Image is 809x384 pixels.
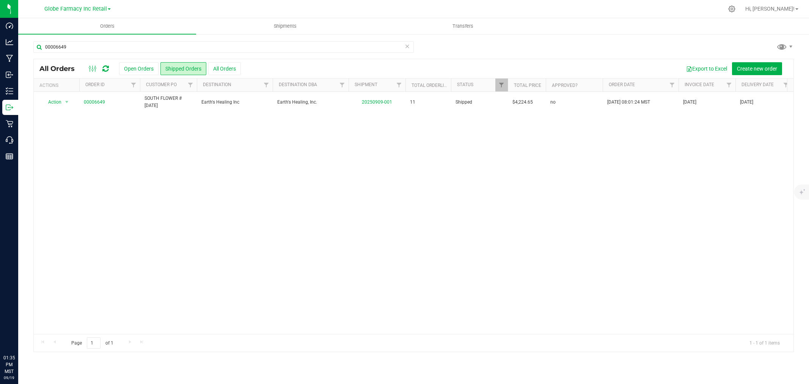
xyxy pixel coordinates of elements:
[512,99,533,106] span: $4,224.65
[90,23,125,30] span: Orders
[6,38,13,46] inline-svg: Analytics
[44,6,107,12] span: Globe Farmacy Inc Retail
[3,354,15,375] p: 01:35 PM MST
[745,6,795,12] span: Hi, [PERSON_NAME]!
[741,82,774,87] a: Delivery Date
[3,375,15,381] p: 09/19
[457,82,473,87] a: Status
[277,99,344,106] span: Earth's Healing, Inc.
[85,82,105,87] a: Order ID
[681,62,732,75] button: Export to Excel
[6,153,13,160] inline-svg: Reports
[260,79,273,91] a: Filter
[203,82,231,87] a: Destination
[39,83,76,88] div: Actions
[723,79,735,91] a: Filter
[39,65,82,73] span: All Orders
[495,79,508,91] a: Filter
[8,323,30,346] iframe: Resource center
[6,55,13,62] inline-svg: Manufacturing
[6,22,13,30] inline-svg: Dashboard
[514,83,541,88] a: Total Price
[33,41,414,53] input: Search Order ID, Destination, Customer PO...
[279,82,317,87] a: Destination DBA
[607,99,650,106] span: [DATE] 08:01:24 MST
[22,322,31,331] iframe: Resource center unread badge
[6,120,13,127] inline-svg: Retail
[374,18,552,34] a: Transfers
[552,83,578,88] a: Approved?
[412,83,452,88] a: Total Orderlines
[393,79,405,91] a: Filter
[780,79,792,91] a: Filter
[336,79,349,91] a: Filter
[208,62,241,75] button: All Orders
[405,41,410,51] span: Clear
[145,95,192,109] span: SOUTH FLOWER # [DATE]
[683,99,696,106] span: [DATE]
[146,82,177,87] a: Customer PO
[41,97,62,107] span: Action
[727,5,737,13] div: Manage settings
[737,66,777,72] span: Create new order
[362,99,392,105] a: 20250909-001
[160,62,206,75] button: Shipped Orders
[127,79,140,91] a: Filter
[743,337,786,349] span: 1 - 1 of 1 items
[184,79,197,91] a: Filter
[264,23,307,30] span: Shipments
[65,337,119,349] span: Page of 1
[685,82,714,87] a: Invoice Date
[456,99,503,106] span: Shipped
[201,99,268,106] span: Earth's Healing Inc
[62,97,72,107] span: select
[355,82,377,87] a: Shipment
[442,23,484,30] span: Transfers
[196,18,374,34] a: Shipments
[609,82,635,87] a: Order Date
[119,62,159,75] button: Open Orders
[410,99,415,106] span: 11
[740,99,753,106] span: [DATE]
[732,62,782,75] button: Create new order
[84,99,105,106] a: 00006649
[6,87,13,95] inline-svg: Inventory
[18,18,196,34] a: Orders
[87,337,101,349] input: 1
[666,79,679,91] a: Filter
[6,71,13,79] inline-svg: Inbound
[6,104,13,111] inline-svg: Outbound
[6,136,13,144] inline-svg: Call Center
[550,99,556,106] span: no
